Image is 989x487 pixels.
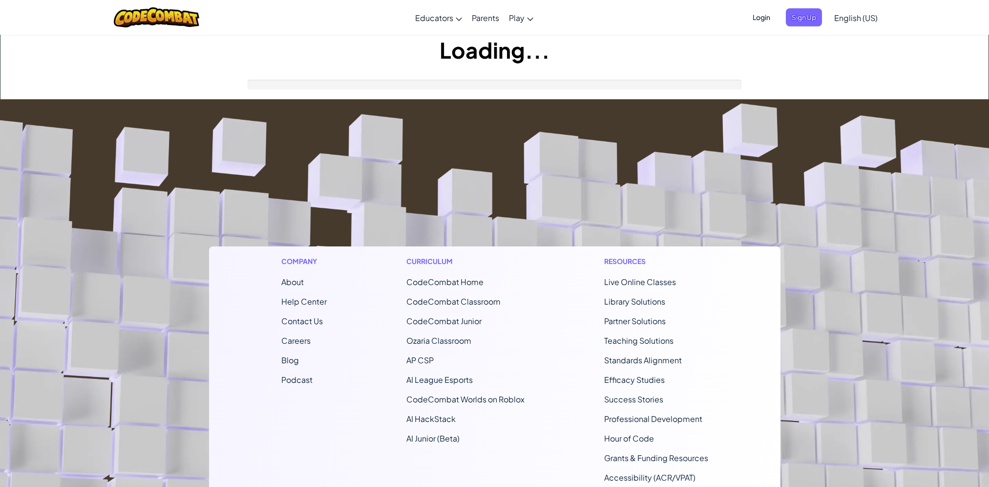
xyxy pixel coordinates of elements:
a: CodeCombat Junior [406,316,482,326]
a: About [281,277,304,287]
h1: Resources [604,256,708,266]
a: CodeCombat Classroom [406,296,501,307]
button: Sign Up [786,8,822,26]
a: AI League Esports [406,375,473,385]
span: CodeCombat Home [406,277,484,287]
a: Blog [281,355,299,365]
a: Library Solutions [604,296,665,307]
a: Ozaria Classroom [406,335,471,346]
span: Play [509,13,525,23]
a: Accessibility (ACR/VPAT) [604,472,695,483]
a: Podcast [281,375,313,385]
a: Play [504,4,538,31]
h1: Loading... [0,35,989,65]
a: Hour of Code [604,433,654,443]
a: Standards Alignment [604,355,682,365]
a: Educators [410,4,467,31]
button: Login [747,8,776,26]
a: Live Online Classes [604,277,676,287]
a: Professional Development [604,414,702,424]
a: English (US) [829,4,883,31]
a: CodeCombat Worlds on Roblox [406,394,525,404]
span: Contact Us [281,316,323,326]
span: Educators [415,13,453,23]
a: Help Center [281,296,327,307]
a: AI HackStack [406,414,456,424]
a: Teaching Solutions [604,335,673,346]
h1: Company [281,256,327,266]
a: Partner Solutions [604,316,666,326]
a: Efficacy Studies [604,375,665,385]
a: AI Junior (Beta) [406,433,460,443]
a: Careers [281,335,311,346]
h1: Curriculum [406,256,525,266]
a: Success Stories [604,394,663,404]
img: CodeCombat logo [114,7,199,27]
a: Parents [467,4,504,31]
a: AP CSP [406,355,434,365]
span: English (US) [834,13,878,23]
a: Grants & Funding Resources [604,453,708,463]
